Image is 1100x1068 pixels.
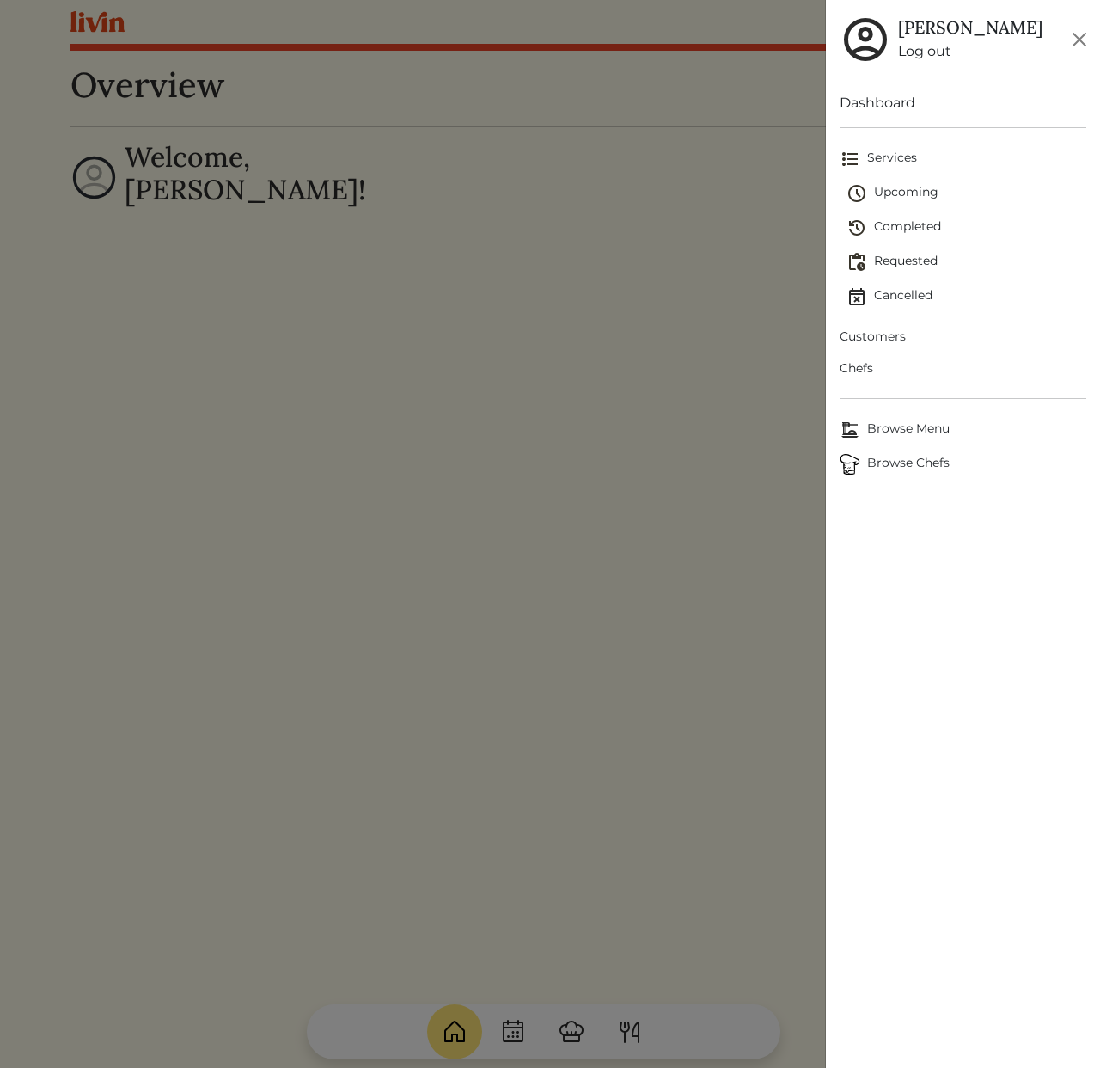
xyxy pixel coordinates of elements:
a: Completed [846,211,1086,245]
img: schedule-fa401ccd6b27cf58db24c3bb5584b27dcd8bd24ae666a918e1c6b4ae8c451a22.svg [846,183,867,204]
span: Browse Chefs [840,454,1086,475]
a: Customers [840,321,1086,353]
a: ChefsBrowse Chefs [840,447,1086,482]
span: Requested [846,252,1086,273]
img: Browse Chefs [840,454,860,475]
a: Upcoming [846,176,1086,211]
span: Customers [840,328,1086,346]
a: Chefs [840,353,1086,384]
button: Close [1066,26,1093,53]
span: Cancelled [846,286,1086,307]
img: event_cancelled-67e280bd0a9e072c26133efab016668ee6d7272ad66fa3c7eb58af48b074a3a4.svg [846,286,867,307]
span: Chefs [840,359,1086,377]
span: Completed [846,218,1086,238]
img: pending_actions-fd19ce2ea80609cc4d7bbea353f93e2f363e46d0f816104e4e0650fdd7f915cf.svg [846,252,867,273]
a: Cancelled [846,279,1086,314]
img: format_list_bulleted-ebc7f0161ee23162107b508e562e81cd567eeab2455044221954b09d19068e74.svg [840,149,860,169]
a: Dashboard [840,93,1086,114]
h5: [PERSON_NAME] [898,17,1042,38]
img: Browse Menu [840,420,860,440]
a: Log out [898,41,1042,62]
a: Services [840,142,1086,176]
span: Services [840,149,1086,169]
a: Browse MenuBrowse Menu [840,413,1086,447]
span: Upcoming [846,183,1086,204]
a: Requested [846,245,1086,279]
img: user_account-e6e16d2ec92f44fc35f99ef0dc9cddf60790bfa021a6ecb1c896eb5d2907b31c.svg [840,14,891,65]
img: history-2b446bceb7e0f53b931186bf4c1776ac458fe31ad3b688388ec82af02103cd45.svg [846,218,867,238]
span: Browse Menu [840,420,1086,440]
